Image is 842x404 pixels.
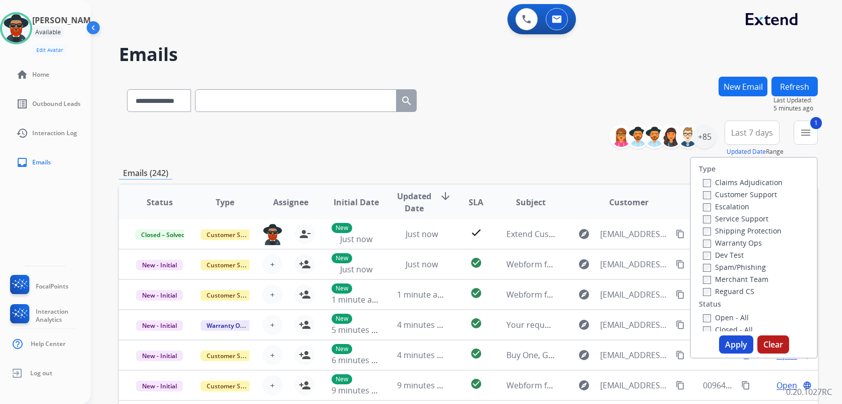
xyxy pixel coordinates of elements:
span: Just now [340,234,372,245]
span: Assignee [273,196,308,208]
mat-icon: explore [578,288,590,301]
mat-icon: person_add [299,379,311,391]
span: Closed – Solved [135,229,191,240]
p: 0.20.1027RC [786,386,832,398]
h2: Emails [119,44,818,65]
label: Open - All [703,313,749,322]
button: + [263,254,283,274]
button: New Email [719,77,767,96]
span: 9 minutes ago [397,380,451,391]
span: Customer Support [201,381,266,391]
mat-icon: search [401,95,413,107]
span: Type [216,196,234,208]
a: Interaction Analytics [8,304,91,327]
input: Service Support [703,215,711,223]
span: Webform from [EMAIL_ADDRESS][DOMAIN_NAME] on [DATE] [506,289,735,300]
mat-icon: check_circle [470,348,482,360]
div: +85 [692,125,717,149]
span: Webform from [EMAIL_ADDRESS][DOMAIN_NAME] on [DATE] [506,380,735,391]
mat-icon: content_copy [676,260,685,269]
span: Just now [340,264,372,275]
p: New [332,344,352,354]
mat-icon: check_circle [470,317,482,329]
span: Customer Support [201,229,266,240]
button: Edit Avatar [32,44,67,56]
mat-icon: content_copy [676,229,685,239]
span: Initial Date [334,196,379,208]
mat-icon: person_add [299,319,311,331]
p: New [332,314,352,324]
span: Customer Support [201,260,266,270]
span: Status [147,196,173,208]
span: Customer Support [201,290,266,301]
span: Last Updated: [773,96,818,104]
span: + [270,379,275,391]
span: 1 [810,117,822,129]
span: Just now [406,259,438,270]
span: Emails [32,158,51,166]
img: agent-avatar [263,224,283,245]
p: Emails (242) [119,167,172,180]
label: Claims Adjudication [703,178,783,187]
span: New - Initial [136,351,183,361]
mat-icon: person_remove [299,228,311,240]
button: Clear [757,335,789,354]
span: Interaction Analytics [36,308,91,324]
button: + [263,345,283,365]
input: Spam/Phishing [703,264,711,272]
label: Reguard CS [703,286,754,296]
button: + [263,375,283,395]
mat-icon: arrow_downward [439,190,451,202]
span: [EMAIL_ADDRESS][DOMAIN_NAME] [600,228,670,240]
h3: [PERSON_NAME] [32,14,98,26]
span: Subject [516,196,546,208]
span: 6 minutes ago [332,355,385,366]
button: Last 7 days [725,121,780,145]
span: 4 minutes ago [397,350,451,361]
span: 5 minutes ago [332,324,385,335]
mat-icon: person_add [299,288,311,301]
mat-icon: content_copy [676,320,685,329]
span: + [270,258,275,270]
button: + [263,284,283,305]
mat-icon: inbox [16,156,28,168]
span: Extend Customer Support [506,228,606,240]
input: Merchant Team [703,276,711,284]
span: FocalPoints [36,282,69,291]
button: Refresh [771,77,818,96]
input: Shipping Protection [703,227,711,236]
mat-icon: explore [578,258,590,270]
mat-icon: person_add [299,349,311,361]
mat-icon: check_circle [470,378,482,390]
mat-icon: content_copy [741,381,750,390]
mat-icon: person_add [299,258,311,270]
span: 5 minutes ago [773,104,818,112]
input: Customer Support [703,191,711,199]
mat-icon: check_circle [470,257,482,269]
label: Status [699,299,721,309]
input: Warranty Ops [703,240,711,248]
span: + [270,288,275,301]
mat-icon: content_copy [676,290,685,299]
label: Type [699,164,716,174]
input: Open - All [703,314,711,322]
span: Customer [609,196,649,208]
mat-icon: explore [578,349,590,361]
span: Open [776,379,797,391]
span: New - Initial [136,320,183,331]
label: Shipping Protection [703,226,782,236]
span: Home [32,71,49,79]
span: [EMAIL_ADDRESS][DOMAIN_NAME] [600,319,670,331]
span: Range [727,147,784,156]
label: Merchant Team [703,274,768,284]
span: [EMAIL_ADDRESS][DOMAIN_NAME] [600,288,670,301]
span: [EMAIL_ADDRESS][DOMAIN_NAME] [600,258,670,270]
span: Customer Support [201,351,266,361]
span: New - Initial [136,290,183,301]
mat-icon: explore [578,379,590,391]
div: Available [32,26,64,38]
label: Service Support [703,214,768,223]
label: Spam/Phishing [703,262,766,272]
span: Your requested Mattress Firm receipt [506,319,650,330]
span: SLA [469,196,483,208]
